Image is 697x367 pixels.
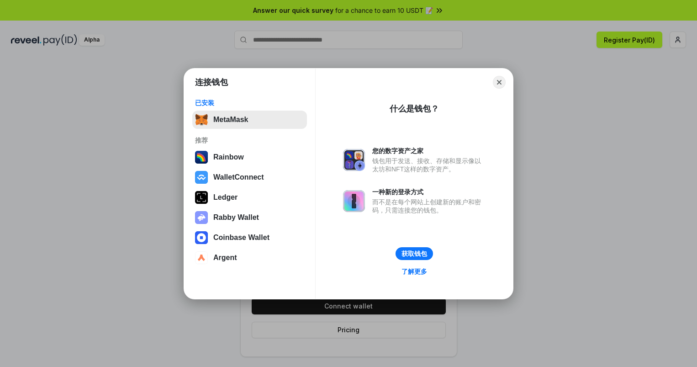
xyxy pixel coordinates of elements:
button: Rabby Wallet [192,208,307,227]
div: 了解更多 [401,267,427,276]
button: Ledger [192,188,307,207]
img: svg+xml,%3Csvg%20xmlns%3D%22http%3A%2F%2Fwww.w3.org%2F2000%2Fsvg%22%20fill%3D%22none%22%20viewBox... [343,149,365,171]
img: svg+xml,%3Csvg%20width%3D%2228%22%20height%3D%2228%22%20viewBox%3D%220%200%2028%2028%22%20fill%3D... [195,251,208,264]
button: Coinbase Wallet [192,229,307,247]
div: 钱包用于发送、接收、存储和显示像以太坊和NFT这样的数字资产。 [372,157,486,173]
div: 您的数字资产之家 [372,147,486,155]
button: WalletConnect [192,168,307,186]
div: Rainbow [213,153,244,161]
img: svg+xml,%3Csvg%20fill%3D%22none%22%20height%3D%2233%22%20viewBox%3D%220%200%2035%2033%22%20width%... [195,113,208,126]
div: 获取钱包 [401,250,427,258]
button: Argent [192,249,307,267]
div: Coinbase Wallet [213,234,269,242]
button: Close [493,76,506,89]
div: Rabby Wallet [213,213,259,222]
div: 什么是钱包？ [390,103,439,114]
div: WalletConnect [213,173,264,181]
button: MetaMask [192,111,307,129]
img: svg+xml,%3Csvg%20width%3D%2228%22%20height%3D%2228%22%20viewBox%3D%220%200%2028%2028%22%20fill%3D... [195,231,208,244]
img: svg+xml,%3Csvg%20xmlns%3D%22http%3A%2F%2Fwww.w3.org%2F2000%2Fsvg%22%20fill%3D%22none%22%20viewBox... [343,190,365,212]
div: 一种新的登录方式 [372,188,486,196]
div: 而不是在每个网站上创建新的账户和密码，只需连接您的钱包。 [372,198,486,214]
img: svg+xml,%3Csvg%20xmlns%3D%22http%3A%2F%2Fwww.w3.org%2F2000%2Fsvg%22%20width%3D%2228%22%20height%3... [195,191,208,204]
div: 已安装 [195,99,304,107]
div: Argent [213,254,237,262]
h1: 连接钱包 [195,77,228,88]
button: 获取钱包 [396,247,433,260]
div: MetaMask [213,116,248,124]
img: svg+xml,%3Csvg%20xmlns%3D%22http%3A%2F%2Fwww.w3.org%2F2000%2Fsvg%22%20fill%3D%22none%22%20viewBox... [195,211,208,224]
img: svg+xml,%3Csvg%20width%3D%2228%22%20height%3D%2228%22%20viewBox%3D%220%200%2028%2028%22%20fill%3D... [195,171,208,184]
div: Ledger [213,193,238,202]
a: 了解更多 [396,266,433,277]
button: Rainbow [192,148,307,166]
div: 推荐 [195,136,304,144]
img: svg+xml,%3Csvg%20width%3D%22120%22%20height%3D%22120%22%20viewBox%3D%220%200%20120%20120%22%20fil... [195,151,208,164]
